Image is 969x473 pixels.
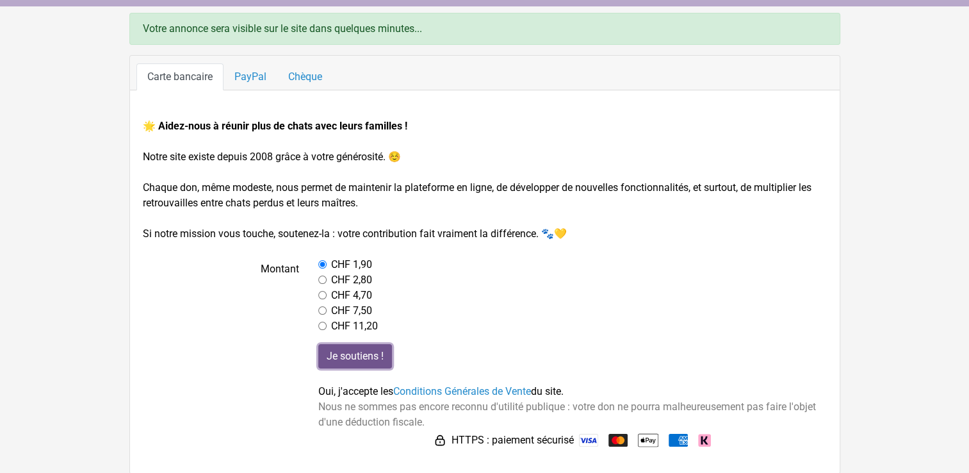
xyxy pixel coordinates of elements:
a: PayPal [224,63,277,90]
label: CHF 4,70 [331,288,372,303]
label: Montant [133,257,309,334]
img: HTTPS : paiement sécurisé [434,434,446,447]
span: Nous ne sommes pas encore reconnu d'utilité publique : votre don ne pourra malheureusement pas fa... [318,401,816,428]
img: Apple Pay [638,430,658,451]
form: Notre site existe depuis 2008 grâce à votre générosité. ☺️ Chaque don, même modeste, nous permet ... [143,119,827,451]
strong: 🌟 Aidez-nous à réunir plus de chats avec leurs familles ! [143,120,407,132]
span: Oui, j'accepte les du site. [318,385,564,397]
img: Mastercard [608,434,628,447]
input: Je soutiens ! [318,344,392,369]
label: CHF 1,90 [331,257,372,272]
label: CHF 11,20 [331,319,378,334]
a: Carte bancaire [136,63,224,90]
label: CHF 7,50 [331,303,372,319]
img: American Express [669,434,688,447]
a: Conditions Générales de Vente [393,385,531,397]
div: Votre annonce sera visible sur le site dans quelques minutes... [129,13,840,45]
img: Klarna [698,434,711,447]
img: Visa [579,434,598,447]
a: Chèque [277,63,333,90]
span: HTTPS : paiement sécurisé [452,433,574,448]
label: CHF 2,80 [331,272,372,288]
